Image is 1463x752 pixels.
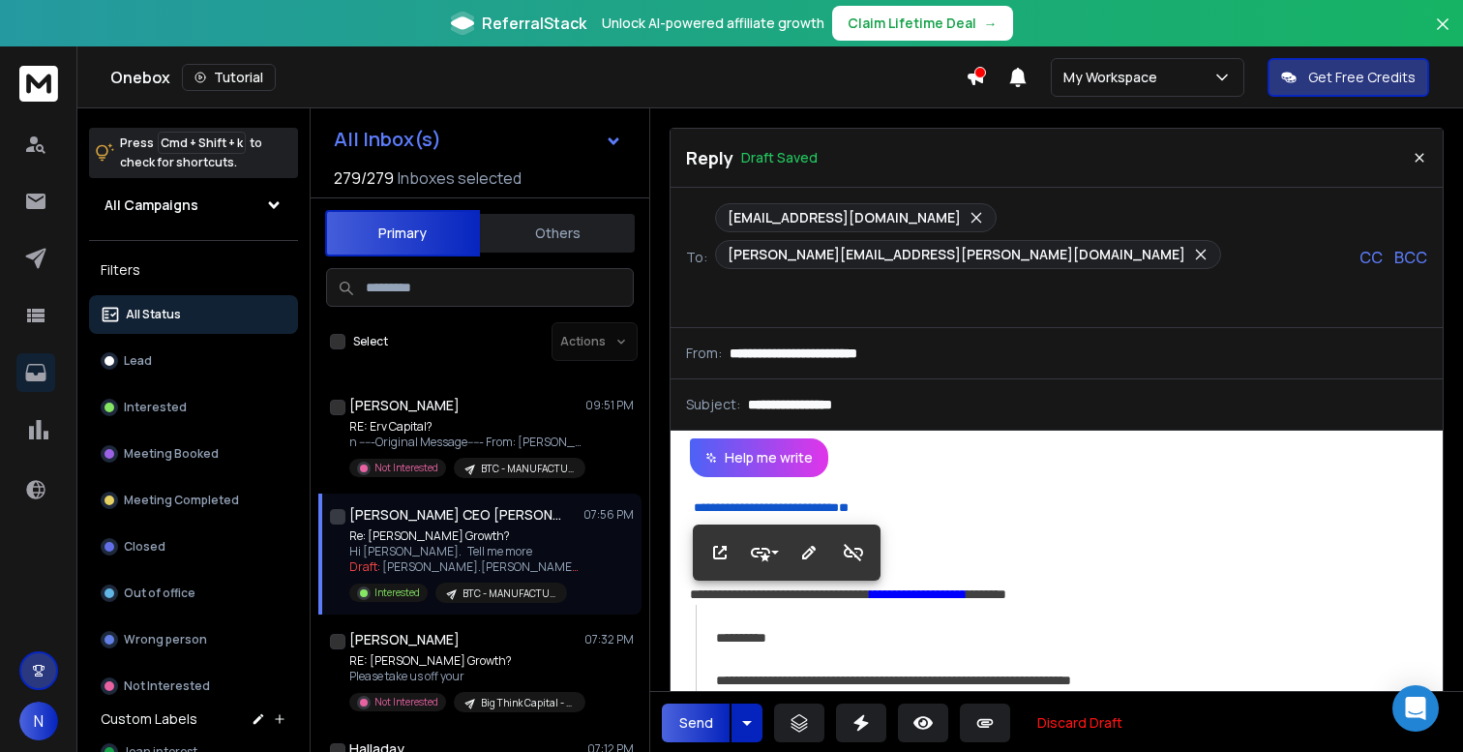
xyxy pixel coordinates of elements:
[120,134,262,172] p: Press to check for shortcuts.
[349,396,460,415] h1: [PERSON_NAME]
[158,132,246,154] span: Cmd + Shift + k
[89,574,298,613] button: Out of office
[349,669,582,684] p: Please take us off your
[1308,68,1416,87] p: Get Free Credits
[349,505,562,525] h1: [PERSON_NAME] CEO [PERSON_NAME] World
[481,462,574,476] p: BTC - MANUFACTURING
[349,528,582,544] p: Re: [PERSON_NAME] Growth?
[585,398,634,413] p: 09:51 PM
[124,400,187,415] p: Interested
[741,148,818,167] p: Draft Saved
[110,64,966,91] div: Onebox
[349,630,460,649] h1: [PERSON_NAME]
[124,493,239,508] p: Meeting Completed
[1022,704,1138,742] button: Discard Draft
[374,586,420,600] p: Interested
[686,344,722,363] p: From:
[374,695,438,709] p: Not Interested
[19,702,58,740] button: N
[325,210,480,256] button: Primary
[89,527,298,566] button: Closed
[463,587,555,601] p: BTC - MANUFACTURING
[702,533,738,572] button: Open Link
[1430,12,1455,58] button: Close banner
[480,212,635,255] button: Others
[482,12,586,35] span: ReferralStack
[686,395,740,414] p: Subject:
[89,667,298,706] button: Not Interested
[984,14,998,33] span: →
[584,632,634,647] p: 07:32 PM
[318,120,638,159] button: All Inbox(s)
[334,166,394,190] span: 279 / 279
[791,533,827,572] button: Edit Link
[124,632,207,647] p: Wrong person
[374,461,438,475] p: Not Interested
[686,248,707,267] p: To:
[89,295,298,334] button: All Status
[124,353,152,369] p: Lead
[349,544,582,559] p: Hi [PERSON_NAME]. Tell me more
[124,539,165,555] p: Closed
[334,130,441,149] h1: All Inbox(s)
[835,533,872,572] button: Unlink
[126,307,181,322] p: All Status
[89,388,298,427] button: Interested
[124,446,219,462] p: Meeting Booked
[662,704,730,742] button: Send
[349,558,380,575] span: Draft:
[728,208,961,227] p: [EMAIL_ADDRESS][DOMAIN_NAME]
[382,558,627,575] span: [PERSON_NAME].[PERSON_NAME]@bigthi ...
[182,64,276,91] button: Tutorial
[89,256,298,284] h3: Filters
[1268,58,1429,97] button: Get Free Credits
[104,196,198,215] h1: All Campaigns
[349,435,582,450] p: n -----Original Message----- From: [PERSON_NAME]
[89,342,298,380] button: Lead
[1394,246,1427,269] p: BCC
[89,186,298,225] button: All Campaigns
[101,709,197,729] h3: Custom Labels
[89,481,298,520] button: Meeting Completed
[686,144,733,171] p: Reply
[353,334,388,349] label: Select
[728,245,1185,264] p: [PERSON_NAME][EMAIL_ADDRESS][PERSON_NAME][DOMAIN_NAME]
[1359,246,1383,269] p: CC
[583,507,634,523] p: 07:56 PM
[349,419,582,435] p: RE: Erv Capital?
[124,678,210,694] p: Not Interested
[398,166,522,190] h3: Inboxes selected
[1063,68,1165,87] p: My Workspace
[89,620,298,659] button: Wrong person
[602,14,824,33] p: Unlock AI-powered affiliate growth
[124,586,195,601] p: Out of office
[832,6,1013,41] button: Claim Lifetime Deal→
[690,438,828,477] button: Help me write
[746,533,783,572] button: Style
[89,435,298,473] button: Meeting Booked
[1392,685,1439,732] div: Open Intercom Messenger
[481,696,574,710] p: Big Think Capital - LOC
[349,653,582,669] p: RE: [PERSON_NAME] Growth?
